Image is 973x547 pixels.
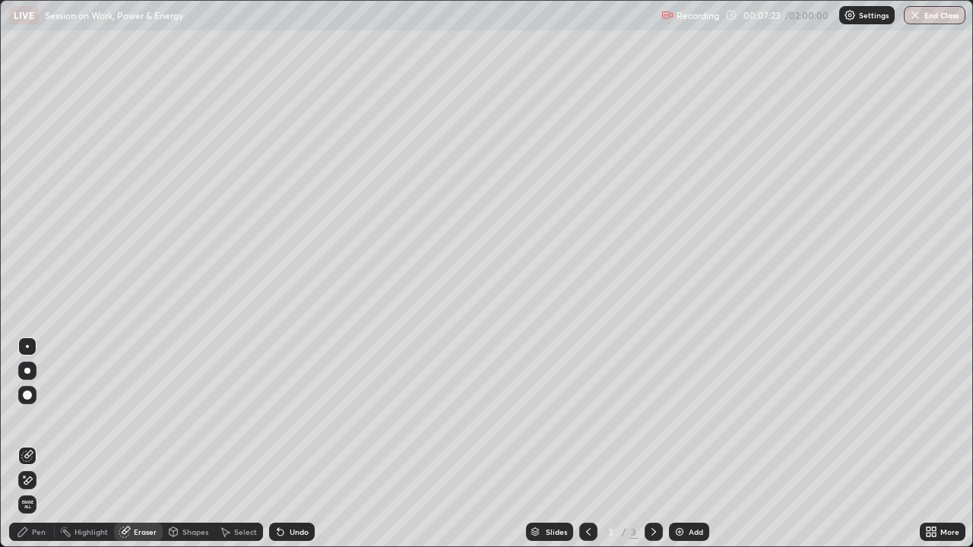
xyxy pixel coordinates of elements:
div: / [622,527,626,536]
p: Settings [859,11,889,19]
img: recording.375f2c34.svg [661,9,673,21]
div: Select [234,528,257,536]
img: end-class-cross [909,9,921,21]
div: 3 [629,525,639,539]
div: Pen [32,528,46,536]
img: add-slide-button [673,526,686,538]
div: Undo [290,528,309,536]
div: Slides [546,528,567,536]
div: Highlight [74,528,108,536]
div: Eraser [134,528,157,536]
span: Erase all [19,500,36,509]
p: Recording [677,10,719,21]
p: LIVE [14,9,34,21]
div: Shapes [182,528,208,536]
div: More [940,528,959,536]
div: 3 [604,527,619,536]
p: Session on Work, Power & Energy [45,9,183,21]
div: Add [689,528,703,536]
button: End Class [904,6,965,24]
img: class-settings-icons [844,9,856,21]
